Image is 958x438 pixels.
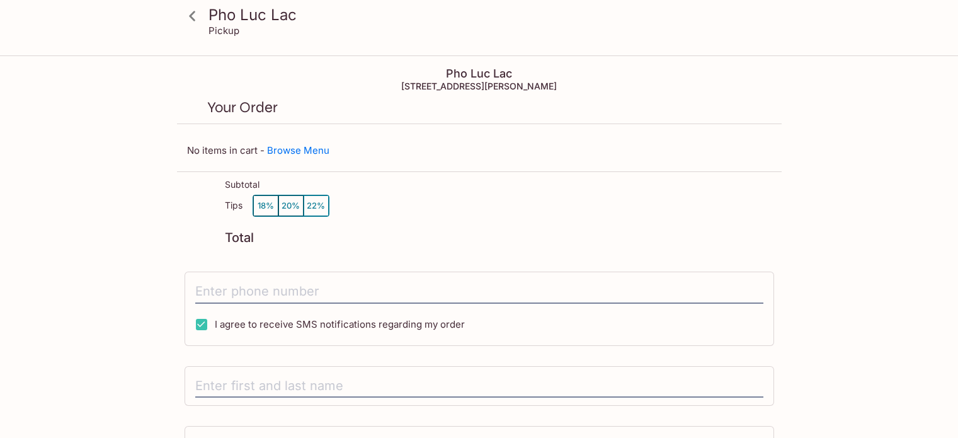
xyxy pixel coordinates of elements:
[195,374,763,398] input: Enter first and last name
[195,280,763,304] input: Enter phone number
[177,67,782,81] h4: Pho Luc Lac
[253,195,278,216] button: 18%
[225,180,259,190] p: Subtotal
[267,144,329,156] a: Browse Menu
[208,25,239,37] p: Pickup
[207,101,751,113] p: Your Order
[278,195,304,216] button: 20%
[304,195,329,216] button: 22%
[215,318,465,330] span: I agree to receive SMS notifications regarding my order
[225,232,254,244] p: Total
[187,144,772,156] p: No items in cart -
[177,81,782,91] h5: [STREET_ADDRESS][PERSON_NAME]
[208,5,772,25] h3: Pho Luc Lac
[225,200,242,210] p: Tips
